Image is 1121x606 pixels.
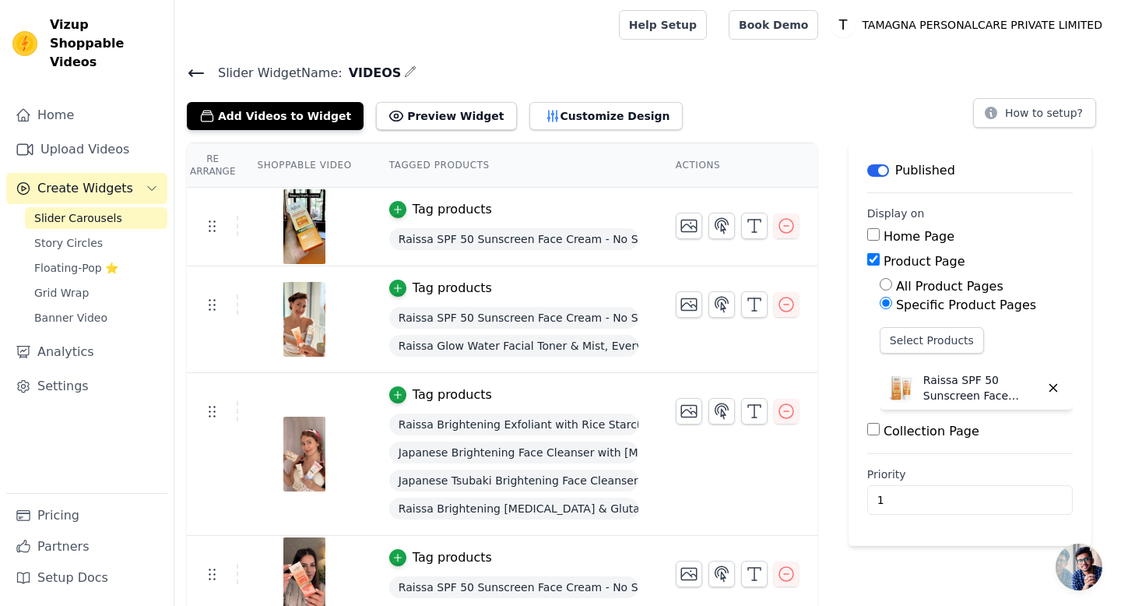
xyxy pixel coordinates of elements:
[376,102,516,130] button: Preview Widget
[676,398,702,425] button: Change Thumbnail
[856,11,1109,39] p: TAMAGNA PERSONALCARE PRIVATE LIMITED
[283,189,326,264] img: reel-preview-1d9a43.myshopify.com-3663066911648694977_66056006794.jpeg
[973,98,1096,128] button: How to setup?
[676,561,702,587] button: Change Thumbnail
[34,235,103,251] span: Story Circles
[34,210,122,226] span: Slider Carousels
[831,11,1109,39] button: T TAMAGNA PERSONALCARE PRIVATE LIMITED
[389,200,492,219] button: Tag products
[413,200,492,219] div: Tag products
[389,498,638,520] span: Raissa Brightening [MEDICAL_DATA] & Glutathione Soap
[413,386,492,404] div: Tag products
[6,371,167,402] a: Settings
[25,282,167,304] a: Grid Wrap
[676,291,702,318] button: Change Thumbnail
[389,307,638,329] span: Raissa SPF 50 Sunscreen Face Cream - No Silicones, No [MEDICAL_DATA], No Whitecast
[25,232,167,254] a: Story Circles
[886,372,917,403] img: Raissa SPF 50 Sunscreen Face Cream - No Silicones, No Oxybenzone, No Whitecast
[187,143,238,188] th: Re Arrange
[729,10,818,40] a: Book Demo
[34,260,118,276] span: Floating-Pop ⭐
[923,372,1040,403] p: Raissa SPF 50 Sunscreen Face Cream - No Silicones, No [MEDICAL_DATA], No Whitecast
[389,279,492,298] button: Tag products
[1040,375,1067,401] button: Delete widget
[529,102,683,130] button: Customize Design
[34,285,89,301] span: Grid Wrap
[867,206,925,221] legend: Display on
[389,414,638,435] span: Raissa Brightening Exfoliant with Rice Starch & [MEDICAL_DATA] for Radiant Skin
[187,102,364,130] button: Add Videos to Widget
[389,386,492,404] button: Tag products
[6,100,167,131] a: Home
[884,254,965,269] label: Product Page
[867,467,1073,482] label: Priority
[12,31,37,56] img: Vizup
[404,62,416,83] div: Edit Name
[25,307,167,329] a: Banner Video
[676,213,702,239] button: Change Thumbnail
[389,548,492,567] button: Tag products
[389,335,638,357] span: Raissa Glow Water Facial Toner & Mist, Everyday Hydration with Peptides & 4D Hyaluronic
[896,279,1003,294] label: All Product Pages
[973,109,1096,124] a: How to setup?
[389,228,638,250] span: Raissa SPF 50 Sunscreen Face Cream - No Silicones, No [MEDICAL_DATA], No Whitecast
[25,207,167,229] a: Slider Carousels
[206,64,343,83] span: Slider Widget Name:
[389,470,638,491] span: Japanese Tsubaki Brightening Face Cleanser with [MEDICAL_DATA] & [MEDICAL_DATA]
[413,279,492,298] div: Tag products
[6,134,167,165] a: Upload Videos
[6,173,167,204] button: Create Widgets
[6,562,167,594] a: Setup Docs
[389,442,638,463] span: Japanese Brightening Face Cleanser with [MEDICAL_DATA] & [MEDICAL_DATA]
[6,500,167,531] a: Pricing
[283,282,326,357] img: reel-preview-1d9a43.myshopify.com-3669843039320322101_1451852285.jpeg
[884,424,979,439] label: Collection Page
[37,179,133,198] span: Create Widgets
[895,161,955,180] p: Published
[657,143,817,188] th: Actions
[50,16,161,72] span: Vizup Shoppable Videos
[1056,544,1102,590] div: Open chat
[25,257,167,279] a: Floating-Pop ⭐
[238,143,370,188] th: Shoppable Video
[6,336,167,368] a: Analytics
[896,298,1036,312] label: Specific Product Pages
[283,417,326,491] img: reel-preview-1d9a43.myshopify.com-3675695638633466811_1451852285.jpeg
[413,548,492,567] div: Tag products
[880,327,984,354] button: Select Products
[371,143,657,188] th: Tagged Products
[619,10,707,40] a: Help Setup
[34,310,107,326] span: Banner Video
[343,64,402,83] span: VIDEOS
[6,531,167,562] a: Partners
[838,17,848,33] text: T
[884,229,954,244] label: Home Page
[389,576,638,598] span: Raissa SPF 50 Sunscreen Face Cream - No Silicones, No [MEDICAL_DATA], No Whitecast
